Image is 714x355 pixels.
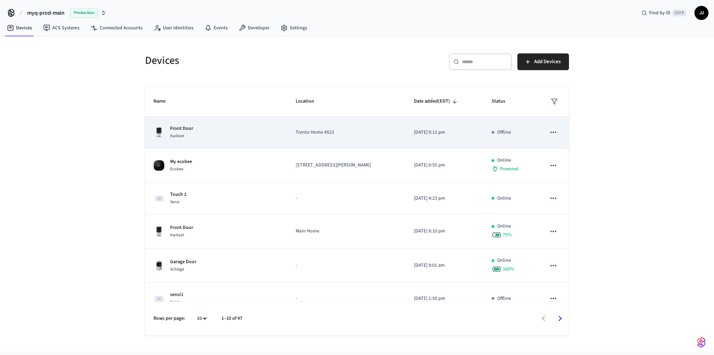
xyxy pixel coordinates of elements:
img: SeamLogoGradient.69752ec5.svg [697,337,706,348]
div: Find by IDCtrl K [636,7,692,19]
span: Powered [500,165,518,172]
p: Offline [497,295,511,302]
p: Garage Door [170,258,196,266]
span: Kwikset [170,232,184,238]
span: Schlage [170,266,184,272]
p: Trento Home 4523 [296,129,397,136]
p: Online [497,257,511,264]
span: Name [153,96,175,107]
span: Date added(EDT) [414,96,459,107]
p: - [296,262,397,269]
p: Front Door [170,125,193,132]
div: 10 [193,313,210,324]
img: Schlage Sense Smart Deadbolt with Camelot Trim, Front [153,260,165,271]
button: Add Devices [517,53,569,70]
a: ACS Systems [38,22,85,34]
p: - [296,295,397,302]
a: Settings [275,22,313,34]
span: Ctrl K [673,9,686,16]
p: Front Door [170,224,193,231]
span: 100 % [503,266,514,273]
span: Status [492,96,514,107]
a: Events [199,22,233,34]
p: [DATE] 8:55 pm [414,162,475,169]
p: sensi1 [170,291,183,298]
p: [DATE] 1:50 pm [414,295,475,302]
a: Connected Accounts [85,22,148,34]
p: [DATE] 9:11 pm [414,129,475,136]
img: ecobee_lite_3 [153,160,165,171]
span: Kwikset [170,133,184,139]
p: - [296,195,397,202]
p: [DATE] 8:10 pm [414,228,475,235]
span: Ecobee [170,166,183,172]
span: Sensi [170,299,180,305]
p: Online [497,223,511,230]
p: Online [497,195,511,202]
span: Production [70,8,98,17]
span: Sensi [170,199,180,205]
span: Find by ID [649,9,670,16]
span: myq-prod-main [27,9,64,17]
img: Sensi Smart Thermostat (White) [153,193,165,204]
a: User Identities [148,22,199,34]
h5: Devices [145,53,353,68]
span: Add Devices [534,57,561,66]
p: [DATE] 4:23 pm [414,195,475,202]
p: [DATE] 9:01 am [414,262,475,269]
p: Offline [497,129,511,136]
p: My ecobee [170,158,192,165]
p: Rows per page: [153,315,185,322]
button: JJ [694,6,708,20]
span: Location [296,96,323,107]
p: Main Home [296,228,397,235]
p: Touch 2 [170,191,187,198]
p: [STREET_ADDRESS][PERSON_NAME] [296,162,397,169]
span: JJ [695,7,708,19]
p: 1–10 of 47 [221,315,242,322]
p: Online [497,157,511,164]
button: Go to next page [552,310,568,327]
img: Kwikset Halo Touchscreen Wifi Enabled Smart Lock, Polished Chrome, Front [153,226,165,237]
a: Devices [1,22,38,34]
img: Kwikset Halo Touchscreen Wifi Enabled Smart Lock, Polished Chrome, Front [153,127,165,138]
span: 75 % [503,231,512,238]
a: Developer [233,22,275,34]
img: Sensi Smart Thermostat (White) [153,293,165,304]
